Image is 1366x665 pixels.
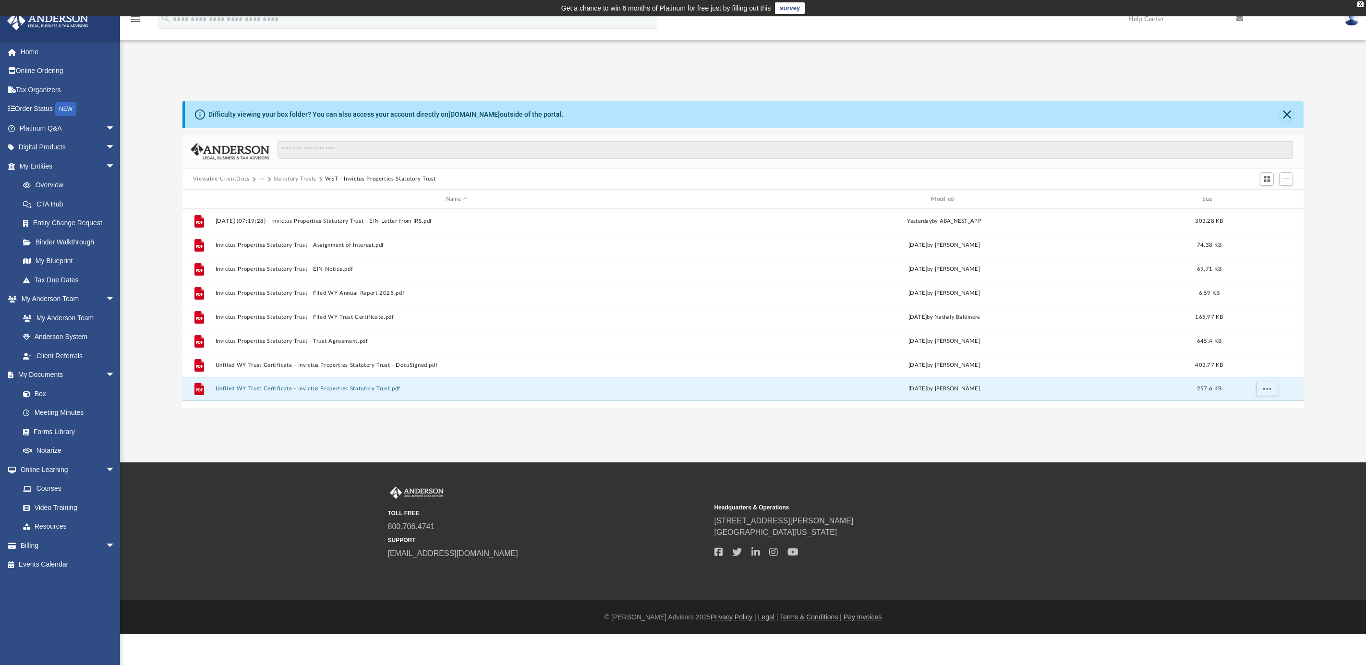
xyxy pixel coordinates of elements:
[714,503,1034,512] small: Headquarters & Operations
[702,313,1185,322] div: [DATE] by Nathaly Baltimore
[106,157,125,176] span: arrow_drop_down
[130,18,141,25] a: menu
[215,195,698,204] div: Name
[4,12,91,30] img: Anderson Advisors Platinum Portal
[702,385,1185,394] div: [DATE] by [PERSON_NAME]
[215,266,698,272] button: Invictus Properties Statutory Trust - EIN Notice.pdf
[1198,290,1220,296] span: 6.59 KB
[106,119,125,138] span: arrow_drop_down
[208,109,564,120] div: Difficulty viewing your box folder? You can also access your account directly on outside of the p...
[187,195,211,204] div: id
[7,80,130,99] a: Tax Organizers
[388,509,708,518] small: TOLL FREE
[714,517,854,525] a: [STREET_ADDRESS][PERSON_NAME]
[13,517,125,536] a: Resources
[1357,1,1364,7] div: close
[325,175,436,183] button: WST - Invictus Properties Statutory Trust
[160,13,171,24] i: search
[780,613,842,621] a: Terms & Conditions |
[258,175,265,183] button: ···
[13,346,125,365] a: Client Referrals
[13,252,125,271] a: My Blueprint
[215,314,698,320] button: Invictus Properties Statutory Trust - Filed WY Trust Certificate.pdf
[7,536,130,555] a: Billingarrow_drop_down
[106,365,125,385] span: arrow_drop_down
[13,214,130,233] a: Entity Change Request
[278,141,1293,159] input: Search files and folders
[215,242,698,248] button: Invictus Properties Statutory Trust - Assignment of Interest.pdf
[274,175,316,183] button: Statutory Trusts
[1279,172,1293,186] button: Add
[702,195,1186,204] div: Modified
[1197,387,1221,392] span: 257.6 KB
[758,613,778,621] a: Legal |
[106,536,125,556] span: arrow_drop_down
[7,61,130,81] a: Online Ordering
[1344,12,1359,26] img: User Pic
[13,441,125,460] a: Notarize
[7,42,130,61] a: Home
[7,119,130,138] a: Platinum Q&Aarrow_drop_down
[13,327,125,347] a: Anderson System
[7,138,130,157] a: Digital Productsarrow_drop_down
[7,365,125,385] a: My Documentsarrow_drop_down
[215,338,698,344] button: Invictus Properties Statutory Trust - Trust Agreement.pdf
[1256,382,1278,397] button: More options
[13,498,120,517] a: Video Training
[561,2,771,14] div: Get a chance to win 6 months of Platinum for free just by filling out this
[1197,339,1221,344] span: 645.4 KB
[1190,195,1228,204] div: Size
[711,613,756,621] a: Privacy Policy |
[1197,266,1221,272] span: 69.71 KB
[448,110,500,118] a: [DOMAIN_NAME]
[13,403,125,423] a: Meeting Minutes
[1195,314,1223,320] span: 165.97 KB
[130,13,141,25] i: menu
[702,289,1185,298] div: [DATE] by [PERSON_NAME]
[1195,363,1223,368] span: 403.77 KB
[55,102,76,116] div: NEW
[215,290,698,296] button: Invictus Properties Statutory Trust - Filed WY Annual Report 2025.pdf
[702,217,1185,226] div: by ABA_NEST_APP
[388,549,518,557] a: [EMAIL_ADDRESS][DOMAIN_NAME]
[1195,218,1223,224] span: 303.28 KB
[13,308,120,327] a: My Anderson Team
[714,528,837,536] a: [GEOGRAPHIC_DATA][US_STATE]
[106,460,125,480] span: arrow_drop_down
[13,384,120,403] a: Box
[388,522,435,531] a: 800.706.4741
[7,99,130,119] a: Order StatusNEW
[1197,242,1221,248] span: 74.38 KB
[7,290,125,309] a: My Anderson Teamarrow_drop_down
[702,361,1185,370] div: [DATE] by [PERSON_NAME]
[13,176,130,195] a: Overview
[7,157,130,176] a: My Entitiesarrow_drop_down
[13,194,130,214] a: CTA Hub
[388,486,446,499] img: Anderson Advisors Platinum Portal
[193,175,250,183] button: Viewable-ClientDocs
[215,218,698,224] button: [DATE] (07:19:28) - Invictus Properties Statutory Trust - EIN Letter from IRS.pdf
[702,241,1185,250] div: [DATE] by [PERSON_NAME]
[775,2,805,14] a: survey
[7,460,125,479] a: Online Learningarrow_drop_down
[907,218,931,224] span: yesterday
[13,479,125,498] a: Courses
[1280,108,1293,121] button: Close
[13,270,130,290] a: Tax Due Dates
[844,613,882,621] a: Pay Invoices
[388,536,708,544] small: SUPPORT
[13,232,130,252] a: Binder Walkthrough
[1260,172,1274,186] button: Switch to Grid View
[1233,195,1300,204] div: id
[182,209,1304,408] div: grid
[120,612,1366,622] div: © [PERSON_NAME] Advisors 2025
[215,386,698,392] button: Unfiled WY Trust Certificate - Invictus Properties Statutory Trust.pdf
[702,265,1185,274] div: [DATE] by [PERSON_NAME]
[7,555,130,574] a: Events Calendar
[702,337,1185,346] div: [DATE] by [PERSON_NAME]
[106,138,125,157] span: arrow_drop_down
[13,422,120,441] a: Forms Library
